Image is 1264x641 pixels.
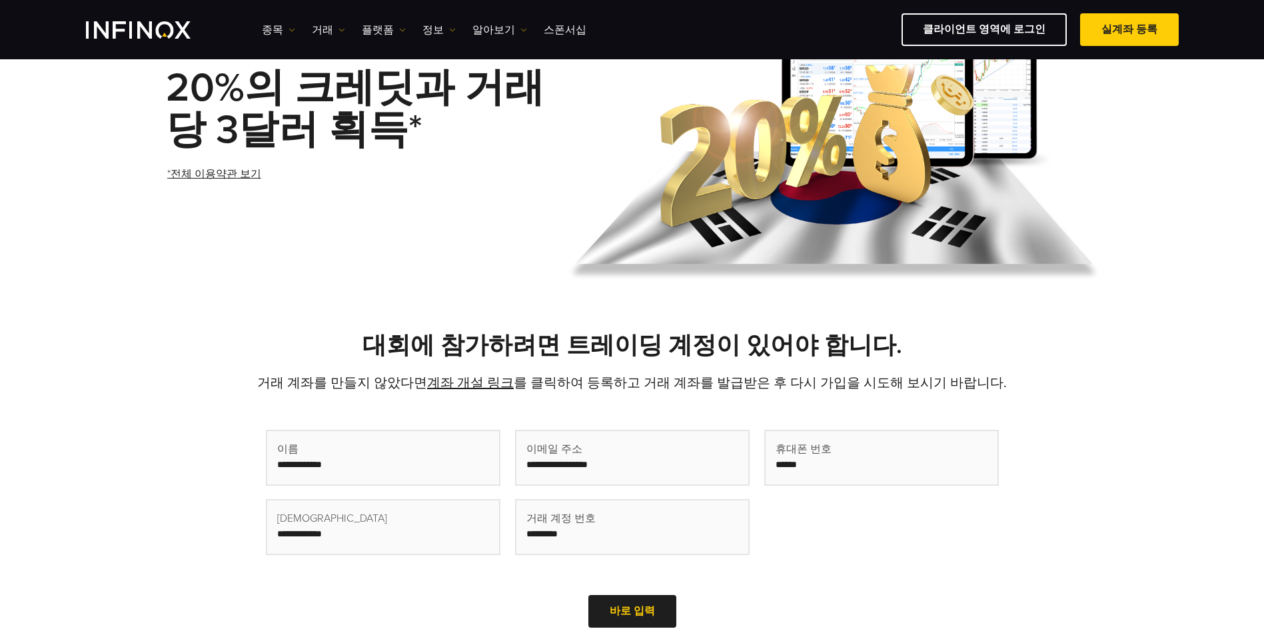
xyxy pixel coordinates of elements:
[472,22,527,38] a: 알아보기
[277,441,299,457] span: 이름
[166,64,544,154] strong: 20%의 크레딧과 거래당 3달러 획득*
[362,22,406,38] a: 플랫폼
[902,13,1067,46] a: 클라이언트 영역에 로그인
[166,158,263,191] a: *전체 이용약관 보기
[526,441,582,457] span: 이메일 주소
[262,22,295,38] a: 종목
[86,21,222,39] a: INFINOX Logo
[1080,13,1179,46] a: 실계좌 등록
[277,510,387,526] span: [DEMOGRAPHIC_DATA]
[422,22,456,38] a: 정보
[362,331,902,360] strong: 대회에 참가하려면 트레이딩 계정이 있어야 합니다.
[526,510,596,526] span: 거래 계정 번호
[588,595,676,628] a: 바로 입력
[166,374,1099,392] p: 거래 계좌를 만들지 않았다면 를 클릭하여 등록하고 거래 계좌를 발급받은 후 다시 가입을 시도해 보시기 바랍니다.
[312,22,345,38] a: 거래
[427,375,514,391] a: 계좌 개설 링크
[776,441,832,457] span: 휴대폰 번호
[544,22,586,38] a: 스폰서십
